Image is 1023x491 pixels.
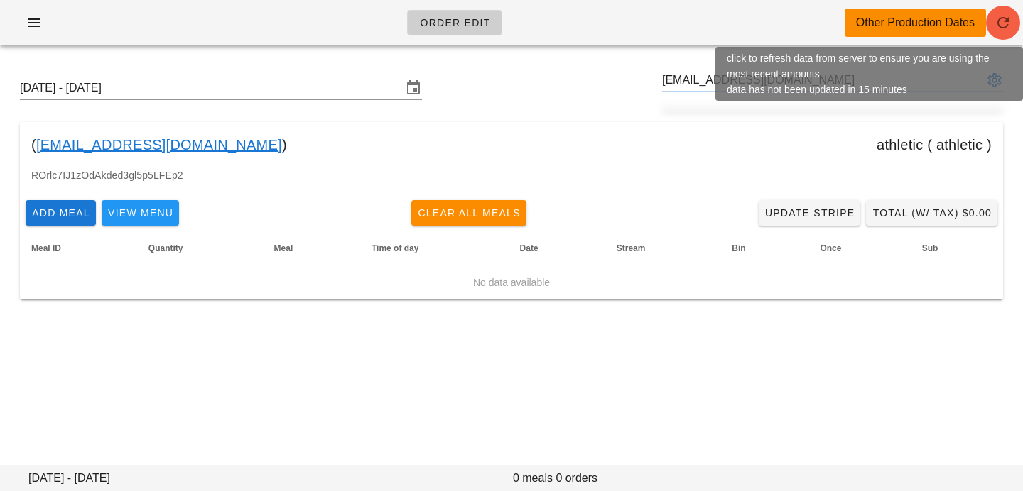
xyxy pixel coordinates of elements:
span: Sub [922,243,938,253]
span: View Menu [107,207,173,219]
span: Total (w/ Tax) $0.00 [872,207,992,219]
button: appended action [986,72,1003,89]
span: Stream [617,243,646,253]
th: Quantity: Not sorted. Activate to sort ascending. [137,231,263,265]
button: View Menu [102,200,179,226]
th: Once: Not sorted. Activate to sort ascending. [808,231,910,265]
span: Meal ID [31,243,61,253]
th: Date: Not sorted. Activate to sort ascending. [509,231,605,265]
th: Time of day: Not sorted. Activate to sort ascending. [360,231,509,265]
span: Date [520,243,538,253]
span: Quantity [148,243,183,253]
input: Search by email or name [662,69,983,92]
th: Sub: Not sorted. Activate to sort ascending. [911,231,1003,265]
th: Bin: Not sorted. Activate to sort ascending. [720,231,808,265]
th: Meal: Not sorted. Activate to sort ascending. [263,231,360,265]
div: Other Production Dates [856,14,975,31]
th: Stream: Not sorted. Activate to sort ascending. [605,231,720,265]
a: [EMAIL_ADDRESS][DOMAIN_NAME] [36,133,282,156]
button: Add Meal [26,200,96,226]
button: Total (w/ Tax) $0.00 [866,200,997,226]
div: ( ) athletic ( athletic ) [20,122,1003,167]
span: Bin [732,243,745,253]
a: Order Edit [407,10,502,35]
span: Add Meal [31,207,90,219]
span: Order Edit [419,17,490,28]
button: Clear All Meals [411,200,526,226]
span: Time of day [372,243,418,253]
th: Meal ID: Not sorted. Activate to sort ascending. [20,231,137,265]
a: Update Stripe [759,200,861,226]
td: No data available [20,265,1003,299]
span: Update Stripe [764,207,855,219]
span: Meal [274,243,293,253]
div: ROrlc7IJ1zOdAkded3gl5p5LFEp2 [20,167,1003,194]
span: Clear All Meals [417,207,521,219]
span: Once [820,243,841,253]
